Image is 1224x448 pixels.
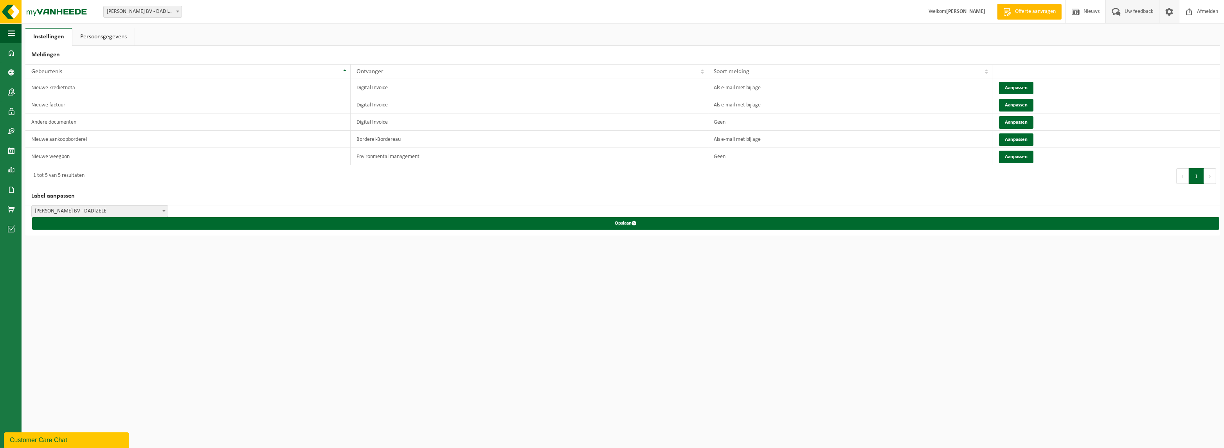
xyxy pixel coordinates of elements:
[25,28,72,46] a: Instellingen
[999,116,1033,129] button: Aanpassen
[946,9,985,14] strong: [PERSON_NAME]
[999,82,1033,94] button: Aanpassen
[72,28,135,46] a: Persoonsgegevens
[25,46,1220,64] h2: Meldingen
[25,148,351,165] td: Nieuwe weegbon
[351,96,708,113] td: Digital Invoice
[708,148,992,165] td: Geen
[104,6,182,17] span: SAMYN WILLY BV - DADIZELE
[351,113,708,131] td: Digital Invoice
[351,148,708,165] td: Environmental management
[999,151,1033,163] button: Aanpassen
[351,79,708,96] td: Digital Invoice
[714,68,750,75] span: Soort melding
[25,131,351,148] td: Nieuwe aankoopborderel
[356,68,383,75] span: Ontvanger
[351,131,708,148] td: Borderel-Bordereau
[1204,168,1216,184] button: Next
[708,113,992,131] td: Geen
[31,68,62,75] span: Gebeurtenis
[29,169,85,183] div: 1 tot 5 van 5 resultaten
[708,131,992,148] td: Als e-mail met bijlage
[31,205,168,217] span: SAMYN WILLY BV - DADIZELE
[1189,168,1204,184] button: 1
[1176,168,1189,184] button: Previous
[708,79,992,96] td: Als e-mail met bijlage
[708,96,992,113] td: Als e-mail met bijlage
[32,206,168,217] span: SAMYN WILLY BV - DADIZELE
[997,4,1062,20] a: Offerte aanvragen
[25,96,351,113] td: Nieuwe factuur
[103,6,182,18] span: SAMYN WILLY BV - DADIZELE
[1013,8,1058,16] span: Offerte aanvragen
[25,113,351,131] td: Andere documenten
[999,99,1033,112] button: Aanpassen
[4,431,131,448] iframe: chat widget
[32,217,1219,230] button: Opslaan
[25,79,351,96] td: Nieuwe kredietnota
[999,133,1033,146] button: Aanpassen
[25,187,1220,205] h2: Label aanpassen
